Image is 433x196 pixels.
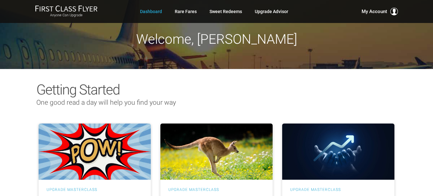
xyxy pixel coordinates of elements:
[140,6,162,17] a: Dashboard
[36,81,120,98] span: Getting Started
[175,6,197,17] a: Rare Fares
[36,99,176,106] span: One good read a day will help you find your way
[35,5,98,12] img: First Class Flyer
[209,6,242,17] a: Sweet Redeems
[47,188,143,192] h3: UPGRADE MASTERCLASS
[255,6,288,17] a: Upgrade Advisor
[136,31,297,47] span: Welcome, [PERSON_NAME]
[362,8,398,15] button: My Account
[362,8,387,15] span: My Account
[35,13,98,18] small: Anyone Can Upgrade
[168,188,265,192] h3: UPGRADE MASTERCLASS
[290,188,386,192] h3: UPGRADE MASTERCLASS
[35,5,98,18] a: First Class FlyerAnyone Can Upgrade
